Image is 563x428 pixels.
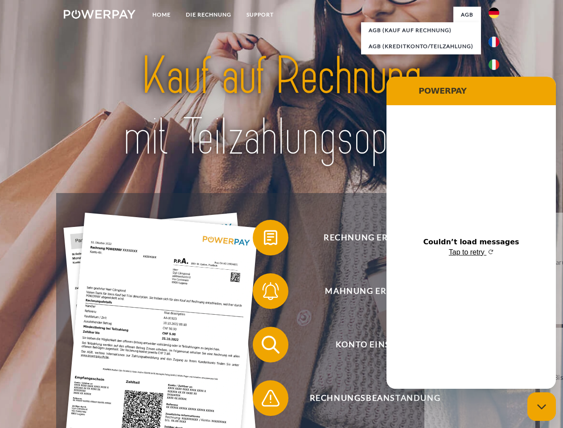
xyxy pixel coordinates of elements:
[266,380,484,416] span: Rechnungsbeanstandung
[85,43,478,171] img: title-powerpay_de.svg
[266,273,484,309] span: Mahnung erhalten?
[489,8,499,18] img: de
[489,59,499,70] img: it
[266,220,484,255] span: Rechnung erhalten?
[259,280,282,302] img: qb_bell.svg
[253,273,485,309] button: Mahnung erhalten?
[253,380,485,416] button: Rechnungsbeanstandung
[361,22,481,38] a: AGB (Kauf auf Rechnung)
[239,7,281,23] a: SUPPORT
[453,7,481,23] a: agb
[64,10,136,19] img: logo-powerpay-white.svg
[178,7,239,23] a: DIE RECHNUNG
[489,37,499,47] img: fr
[253,220,485,255] button: Rechnung erhalten?
[527,392,556,421] iframe: Button to launch messaging window
[259,226,282,249] img: qb_bill.svg
[259,333,282,356] img: qb_search.svg
[253,327,485,362] button: Konto einsehen
[386,77,556,389] iframe: Messaging window
[145,7,178,23] a: Home
[266,327,484,362] span: Konto einsehen
[259,387,282,409] img: qb_warning.svg
[361,38,481,54] a: AGB (Kreditkonto/Teilzahlung)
